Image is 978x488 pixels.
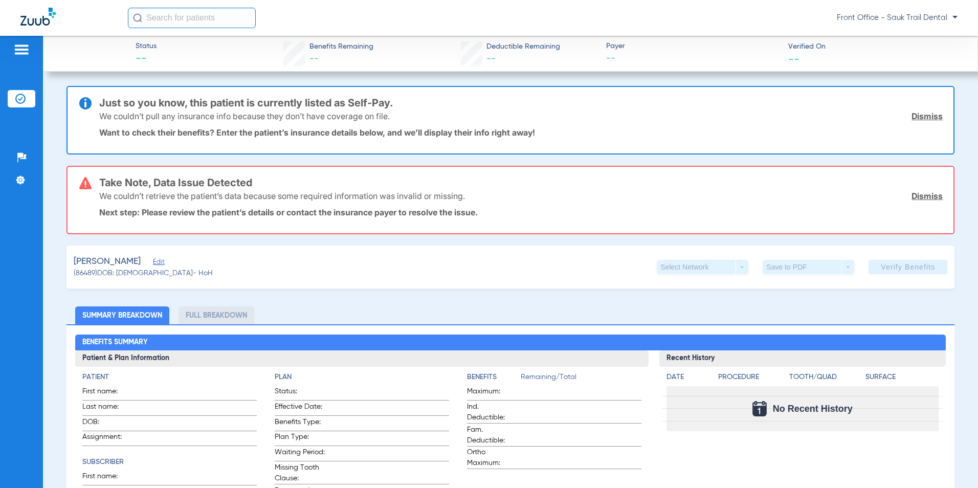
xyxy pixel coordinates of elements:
[606,52,780,65] span: --
[13,43,30,56] img: hamburger-icon
[75,306,169,324] li: Summary Breakdown
[912,111,943,121] a: Dismiss
[74,255,141,268] span: [PERSON_NAME]
[788,41,962,52] span: Verified On
[82,432,132,446] span: Assignment:
[752,401,767,416] img: Calendar
[606,41,780,52] span: Payer
[865,372,938,386] app-breakdown-title: Surface
[153,258,162,268] span: Edit
[75,350,648,367] h3: Patient & Plan Information
[773,404,853,414] span: No Recent History
[99,111,390,121] p: We couldn’t pull any insurance info because they don’t have coverage on file.
[74,268,213,279] span: (86489) DOB: [DEMOGRAPHIC_DATA] - HoH
[99,207,943,217] p: Next step: Please review the patient’s details or contact the insurance payer to resolve the issue.
[82,457,257,468] h4: Subscriber
[666,372,709,383] h4: Date
[309,41,373,52] span: Benefits Remaining
[659,350,946,367] h3: Recent History
[275,417,325,431] span: Benefits Type:
[79,177,92,189] img: error-icon
[82,372,257,383] h4: Patient
[789,372,862,383] h4: Tooth/Quad
[133,13,142,23] img: Search Icon
[486,54,496,63] span: --
[718,372,786,383] h4: Procedure
[521,372,641,386] span: Remaining/Total
[467,447,517,469] span: Ortho Maximum:
[136,41,157,52] span: Status
[82,417,132,431] span: DOB:
[128,8,256,28] input: Search for patients
[275,432,325,446] span: Plan Type:
[82,471,132,485] span: First name:
[75,335,946,351] h2: Benefits Summary
[837,13,958,23] span: Front Office - Sauk Trail Dental
[275,386,325,400] span: Status:
[179,306,254,324] li: Full Breakdown
[467,372,521,386] app-breakdown-title: Benefits
[136,52,157,66] span: --
[467,425,517,446] span: Fam. Deductible:
[467,372,521,383] h4: Benefits
[865,372,938,383] h4: Surface
[912,191,943,201] a: Dismiss
[82,402,132,415] span: Last name:
[666,372,709,386] app-breakdown-title: Date
[82,386,132,400] span: First name:
[99,178,943,188] h3: Take Note, Data Issue Detected
[275,402,325,415] span: Effective Date:
[99,127,943,138] p: Want to check their benefits? Enter the patient’s insurance details below, and we’ll display thei...
[927,439,978,488] iframe: Chat Widget
[486,41,560,52] span: Deductible Remaining
[99,191,465,201] p: We couldn’t retrieve the patient’s data because some required information was invalid or missing.
[275,372,449,383] h4: Plan
[309,54,319,63] span: --
[79,97,92,109] img: info-icon
[467,386,517,400] span: Maximum:
[788,53,799,64] span: --
[99,98,943,108] h3: Just so you know, this patient is currently listed as Self-Pay.
[275,462,325,484] span: Missing Tooth Clause:
[718,372,786,386] app-breakdown-title: Procedure
[789,372,862,386] app-breakdown-title: Tooth/Quad
[275,447,325,461] span: Waiting Period:
[20,8,56,26] img: Zuub Logo
[467,402,517,423] span: Ind. Deductible:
